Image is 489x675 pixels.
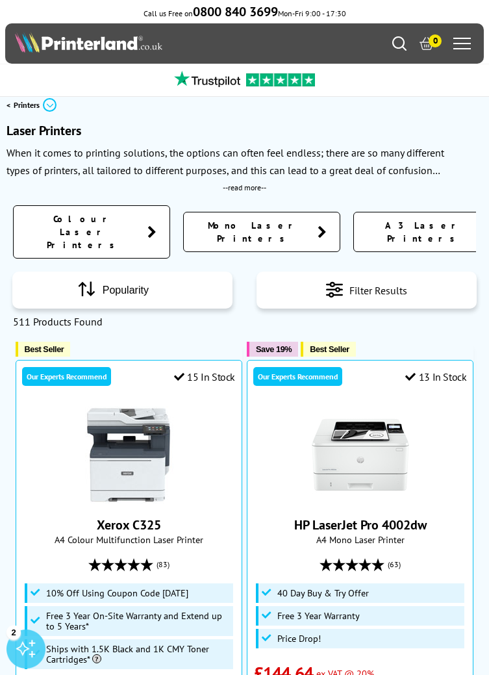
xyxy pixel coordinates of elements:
a: 0 [420,36,434,51]
span: Best Seller [25,344,64,354]
b: 0800 840 3699 [193,3,278,20]
span: 10% Off Using Coupon Code [DATE] [46,588,188,598]
a: Search [392,36,407,51]
span: Mono Laser Printers [197,219,311,245]
span: Ships with 1.5K Black and 1K CMY Toner Cartridges* [46,644,230,665]
span: Printers [14,98,40,112]
a: HP LaserJet Pro 4002dw [294,516,427,533]
span: Free 3 Year Warranty [277,611,360,621]
span: 0 [429,34,442,47]
a: Xerox C325 [80,493,177,506]
a: Printerland Logo [15,32,245,55]
button: Save 19% [247,342,298,357]
a: HP LaserJet Pro 4002dw [312,493,409,506]
span: (63) [388,552,401,577]
span: A4 Mono Laser Printer [254,533,466,546]
img: trustpilot rating [168,71,246,87]
span: (83) [157,552,169,577]
span: Filter Results [349,281,407,299]
p: When it comes to printing solutions, the options can often feel endless; there are so many differ... [6,146,456,283]
button: Best Seller [16,342,71,357]
div: Our Experts Recommend [253,367,342,386]
span: Save 19% [256,344,292,354]
img: HP LaserJet Pro 4002dw [312,406,409,503]
a: Colour Laser Printers [13,205,170,259]
span: A3 Laser Printers [367,219,481,245]
button: Best Seller [301,342,356,357]
span: Free 3 Year On-Site Warranty and Extend up to 5 Years* [46,611,230,631]
span: 511 Products Found [13,315,476,328]
div: 13 In Stock [405,370,466,383]
span: Price Drop! [277,633,321,644]
span: Colour Laser Printers [27,212,141,251]
a: 0800 840 3699 [193,8,278,18]
div: Our Experts Recommend [22,367,111,386]
a: Printers [14,98,60,112]
div: 2 [6,625,21,639]
div: 15 In Stock [174,370,235,383]
a: Xerox C325 [97,516,161,533]
img: Xerox C325 [80,406,177,503]
img: trustpilot rating [246,73,315,86]
a: Mono Laser Printers [183,212,340,252]
img: Printerland Logo [15,32,162,53]
span: Best Seller [310,344,349,354]
span: 40 Day Buy & Try Offer [277,588,369,598]
span: A4 Colour Multifunction Laser Printer [23,533,235,546]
